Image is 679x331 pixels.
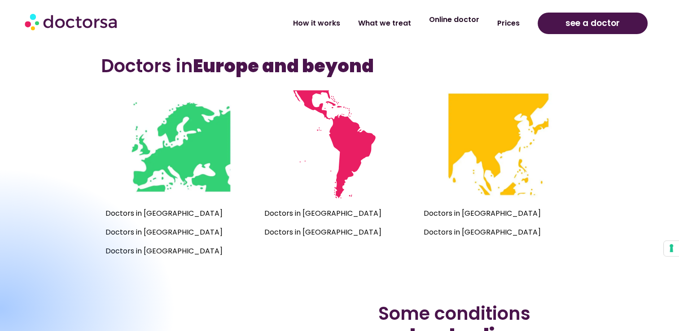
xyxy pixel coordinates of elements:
[179,13,529,34] nav: Menu
[488,13,529,34] a: Prices
[105,207,255,220] p: Doctors in [GEOGRAPHIC_DATA]
[444,90,552,198] img: Mini map of the countries where Doctorsa is available - Southeast Asia
[664,241,679,256] button: Your consent preferences for tracking technologies
[424,207,574,220] p: Doctors in [GEOGRAPHIC_DATA]
[264,226,414,239] p: Doctors in [GEOGRAPHIC_DATA]
[285,90,394,198] img: Mini map of the countries where Doctorsa is available - Latin America
[105,245,255,257] p: Doctors in [GEOGRAPHIC_DATA]
[284,13,349,34] a: How it works
[264,207,414,220] p: Doctors in [GEOGRAPHIC_DATA]
[193,53,374,78] b: Europe and beyond
[349,13,420,34] a: What we treat
[538,13,648,34] a: see a doctor
[105,226,255,239] p: Doctors in [GEOGRAPHIC_DATA]
[424,226,574,239] p: Doctors in [GEOGRAPHIC_DATA]
[127,90,235,198] img: Mini map of the countries where Doctorsa is available - Europe, UK and Turkey
[565,16,620,30] span: see a doctor
[101,55,578,77] h3: Doctors in
[420,9,488,30] a: Online doctor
